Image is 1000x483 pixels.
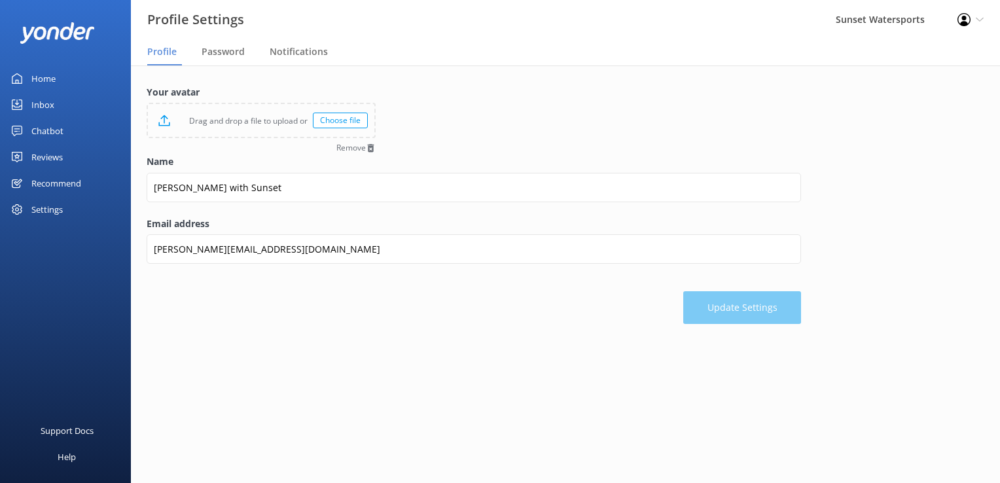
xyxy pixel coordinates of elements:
label: Name [147,154,801,169]
h3: Profile Settings [147,9,244,30]
div: Reviews [31,144,63,170]
div: Choose file [313,113,368,128]
div: Support Docs [41,418,94,444]
div: Inbox [31,92,54,118]
div: Help [58,444,76,470]
label: Email address [147,217,801,231]
div: Settings [31,196,63,223]
span: Notifications [270,45,328,58]
label: Your avatar [147,85,376,99]
span: Remove [336,144,366,152]
div: Home [31,65,56,92]
span: Password [202,45,245,58]
div: Chatbot [31,118,63,144]
div: Recommend [31,170,81,196]
button: Remove [336,143,376,153]
img: yonder-white-logo.png [20,22,95,44]
p: Drag and drop a file to upload or [170,115,313,127]
span: Profile [147,45,177,58]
